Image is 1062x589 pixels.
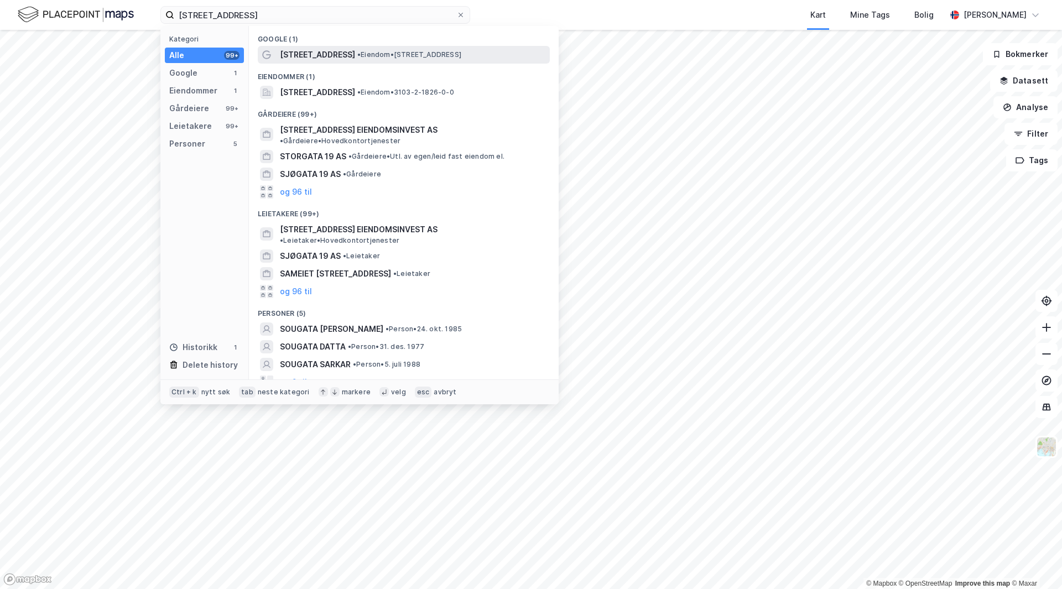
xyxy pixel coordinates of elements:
[343,170,381,179] span: Gårdeiere
[169,35,244,43] div: Kategori
[280,236,283,244] span: •
[393,269,430,278] span: Leietaker
[224,51,240,60] div: 99+
[391,388,406,397] div: velg
[899,580,952,587] a: OpenStreetMap
[280,285,312,298] button: og 96 til
[169,49,184,62] div: Alle
[169,387,199,398] div: Ctrl + k
[866,580,897,587] a: Mapbox
[280,137,400,145] span: Gårdeiere • Hovedkontortjenester
[280,150,346,163] span: STORGATA 19 AS
[810,8,826,22] div: Kart
[348,152,352,160] span: •
[1007,536,1062,589] iframe: Chat Widget
[914,8,934,22] div: Bolig
[280,322,383,336] span: SOUGATA [PERSON_NAME]
[224,104,240,113] div: 99+
[343,252,346,260] span: •
[342,388,371,397] div: markere
[231,86,240,95] div: 1
[357,50,461,59] span: Eiendom • [STREET_ADDRESS]
[1004,123,1058,145] button: Filter
[169,66,197,80] div: Google
[964,8,1027,22] div: [PERSON_NAME]
[169,119,212,133] div: Leietakere
[249,26,559,46] div: Google (1)
[249,300,559,320] div: Personer (5)
[258,388,310,397] div: neste kategori
[850,8,890,22] div: Mine Tags
[231,343,240,352] div: 1
[3,573,52,586] a: Mapbox homepage
[983,43,1058,65] button: Bokmerker
[280,185,312,199] button: og 96 til
[348,342,424,351] span: Person • 31. des. 1977
[343,252,380,260] span: Leietaker
[434,388,456,397] div: avbryt
[249,201,559,221] div: Leietakere (99+)
[415,387,432,398] div: esc
[169,102,209,115] div: Gårdeiere
[280,223,438,236] span: [STREET_ADDRESS] EIENDOMSINVEST AS
[280,48,355,61] span: [STREET_ADDRESS]
[353,360,356,368] span: •
[993,96,1058,118] button: Analyse
[343,170,346,178] span: •
[183,358,238,372] div: Delete history
[357,88,454,97] span: Eiendom • 3103-2-1826-0-0
[280,236,399,245] span: Leietaker • Hovedkontortjenester
[174,7,456,23] input: Søk på adresse, matrikkel, gårdeiere, leietakere eller personer
[224,122,240,131] div: 99+
[249,64,559,84] div: Eiendommer (1)
[169,341,217,354] div: Historikk
[357,50,361,59] span: •
[353,360,420,369] span: Person • 5. juli 1988
[348,342,351,351] span: •
[357,88,361,96] span: •
[386,325,389,333] span: •
[280,376,307,389] button: og 2 til
[280,340,346,353] span: SOUGATA DATTA
[231,139,240,148] div: 5
[18,5,134,24] img: logo.f888ab2527a4732fd821a326f86c7f29.svg
[169,84,217,97] div: Eiendommer
[280,249,341,263] span: SJØGATA 19 AS
[280,86,355,99] span: [STREET_ADDRESS]
[280,267,391,280] span: SAMEIET [STREET_ADDRESS]
[231,69,240,77] div: 1
[393,269,397,278] span: •
[280,168,341,181] span: SJØGATA 19 AS
[990,70,1058,92] button: Datasett
[280,358,351,371] span: SOUGATA SARKAR
[955,580,1010,587] a: Improve this map
[280,137,283,145] span: •
[1036,436,1057,457] img: Z
[348,152,504,161] span: Gårdeiere • Utl. av egen/leid fast eiendom el.
[280,123,438,137] span: [STREET_ADDRESS] EIENDOMSINVEST AS
[249,101,559,121] div: Gårdeiere (99+)
[1006,149,1058,171] button: Tags
[169,137,205,150] div: Personer
[386,325,462,333] span: Person • 24. okt. 1985
[239,387,256,398] div: tab
[201,388,231,397] div: nytt søk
